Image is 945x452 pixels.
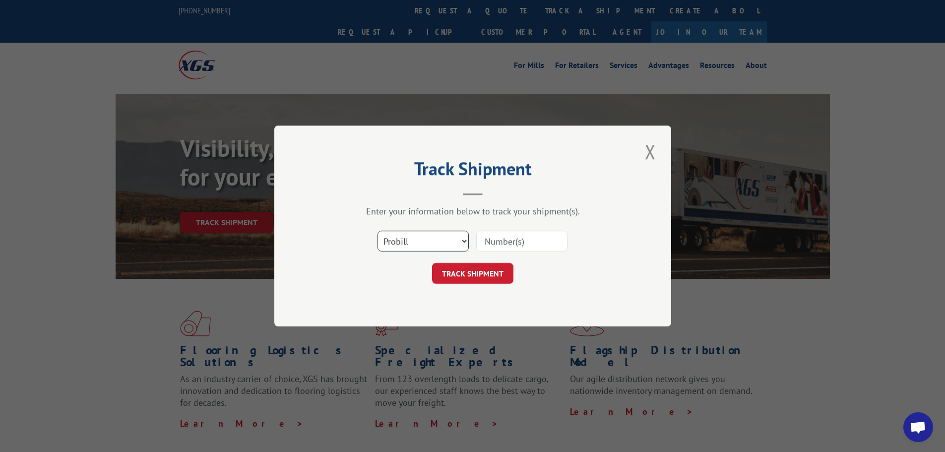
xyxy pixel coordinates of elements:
a: Open chat [903,412,933,442]
button: TRACK SHIPMENT [432,263,513,284]
h2: Track Shipment [324,162,622,181]
input: Number(s) [476,231,567,252]
div: Enter your information below to track your shipment(s). [324,205,622,217]
button: Close modal [642,138,659,165]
